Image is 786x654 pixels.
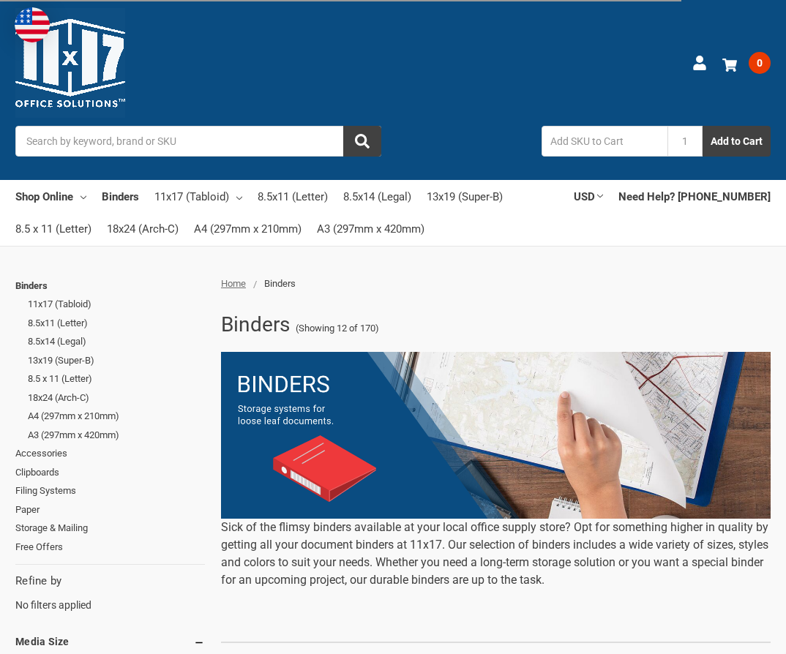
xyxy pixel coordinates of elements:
a: 8.5x14 (Legal) [343,181,411,213]
a: Binders [102,180,139,212]
a: 18x24 (Arch-C) [28,388,205,407]
span: (Showing 12 of 170) [296,321,379,336]
img: 11x17.com [15,8,125,118]
div: No filters applied [15,573,205,612]
a: Need Help? [PHONE_NUMBER] [618,180,771,212]
input: Add SKU to Cart [542,126,667,157]
a: Shop Online [15,180,86,212]
a: 8.5 x 11 (Letter) [15,213,91,245]
a: Clipboards [15,463,205,482]
span: Binders [264,278,296,289]
a: 8.5 x 11 (Letter) [28,369,205,388]
a: 13x19 (Super-B) [28,351,205,370]
a: 8.5x11 (Letter) [258,181,328,213]
a: USD [574,180,603,212]
a: 8.5x14 (Legal) [28,332,205,351]
img: duty and tax information for United States [15,7,50,42]
a: Filing Systems [15,481,205,500]
a: 11x17 (Tabloid) [154,181,242,213]
a: Accessories [15,444,205,463]
a: Paper [15,500,205,519]
input: Search by keyword, brand or SKU [15,126,381,157]
a: A3 (297mm x 420mm) [28,426,205,445]
a: Home [221,278,246,289]
h1: Binders [221,306,291,344]
h5: Media Size [15,633,205,650]
span: Sick of the flimsy binders available at your local office supply store? Opt for something higher ... [221,520,768,587]
a: 13x19 (Super-B) [427,181,503,213]
a: A4 (297mm x 210mm) [28,407,205,426]
a: Storage & Mailing [15,519,205,538]
a: 11x17 (Tabloid) [28,295,205,314]
a: 18x24 (Arch-C) [107,213,179,245]
h5: Refine by [15,573,205,590]
a: 8.5x11 (Letter) [28,314,205,333]
a: A4 (297mm x 210mm) [194,213,302,245]
a: 0 [722,44,771,82]
a: A3 (297mm x 420mm) [317,213,424,245]
a: Free Offers [15,538,205,557]
button: Add to Cart [703,126,771,157]
img: binders-2-.png [221,352,771,519]
a: Binders [15,277,205,296]
span: 0 [749,52,771,74]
